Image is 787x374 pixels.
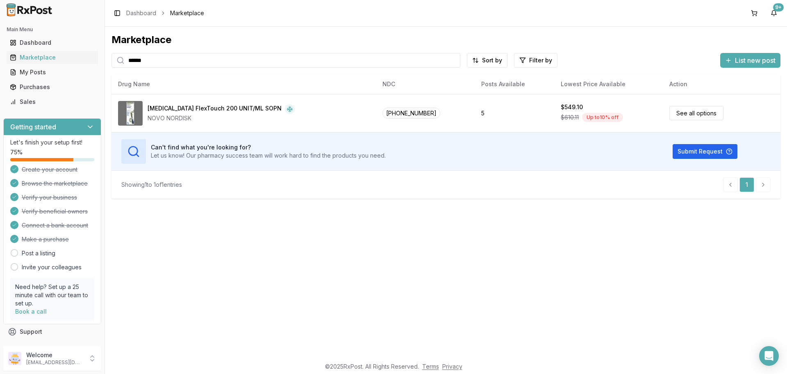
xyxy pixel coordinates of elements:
[118,101,143,126] img: Tresiba FlexTouch 200 UNIT/ML SOPN
[442,363,462,370] a: Privacy
[151,151,386,160] p: Let us know! Our pharmacy success team will work hard to find the products you need.
[20,342,48,351] span: Feedback
[482,56,502,64] span: Sort by
[3,80,101,94] button: Purchases
[376,74,475,94] th: NDC
[10,83,95,91] div: Purchases
[3,51,101,64] button: Marketplace
[3,66,101,79] button: My Posts
[10,138,94,147] p: Let's finish your setup first!
[10,122,56,132] h3: Getting started
[151,143,386,151] h3: Can't find what you're looking for?
[7,94,98,109] a: Sales
[3,95,101,108] button: Sales
[475,74,554,94] th: Posts Available
[10,68,95,76] div: My Posts
[126,9,156,17] a: Dashboard
[15,283,89,307] p: Need help? Set up a 25 minute call with our team to set up.
[126,9,204,17] nav: breadcrumb
[723,177,771,192] nav: pagination
[382,108,440,119] span: [PHONE_NUMBER]
[148,104,282,114] div: [MEDICAL_DATA] FlexTouch 200 UNIT/ML SOPN
[15,308,47,315] a: Book a call
[514,53,557,68] button: Filter by
[663,74,780,94] th: Action
[10,53,95,62] div: Marketplace
[22,221,88,229] span: Connect a bank account
[148,114,295,122] div: NOVO NORDISK
[3,324,101,339] button: Support
[3,36,101,49] button: Dashboard
[22,179,88,188] span: Browse the marketplace
[561,103,583,111] div: $549.10
[7,35,98,50] a: Dashboard
[111,33,780,46] div: Marketplace
[3,3,56,16] img: RxPost Logo
[767,7,780,20] button: 9+
[26,359,83,366] p: [EMAIL_ADDRESS][DOMAIN_NAME]
[735,55,776,65] span: List new post
[121,181,182,189] div: Showing 1 to 1 of 1 entries
[554,74,663,94] th: Lowest Price Available
[7,26,98,33] h2: Main Menu
[111,74,376,94] th: Drug Name
[529,56,552,64] span: Filter by
[22,165,77,174] span: Create your account
[669,106,723,120] a: See all options
[26,351,83,359] p: Welcome
[720,57,780,65] a: List new post
[10,148,23,156] span: 75 %
[22,207,88,216] span: Verify beneficial owners
[773,3,784,11] div: 9+
[422,363,439,370] a: Terms
[467,53,507,68] button: Sort by
[22,263,82,271] a: Invite your colleagues
[22,249,55,257] a: Post a listing
[7,50,98,65] a: Marketplace
[561,113,579,122] span: $610.11
[582,113,623,122] div: Up to 10 % off
[7,80,98,94] a: Purchases
[739,177,754,192] a: 1
[673,144,737,159] button: Submit Request
[475,94,554,132] td: 5
[170,9,204,17] span: Marketplace
[3,339,101,354] button: Feedback
[22,235,69,243] span: Make a purchase
[759,346,779,366] div: Open Intercom Messenger
[720,53,780,68] button: List new post
[10,39,95,47] div: Dashboard
[7,65,98,80] a: My Posts
[10,98,95,106] div: Sales
[8,352,21,365] img: User avatar
[22,193,77,202] span: Verify your business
